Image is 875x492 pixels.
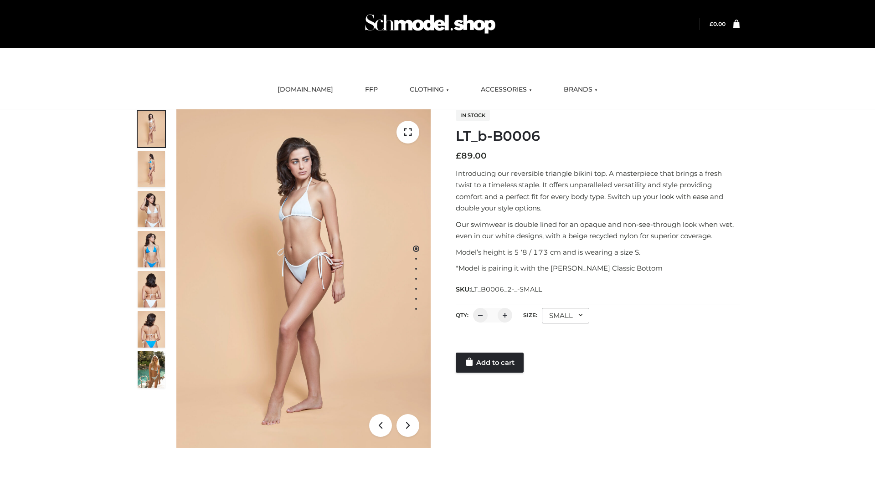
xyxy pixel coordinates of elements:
[138,311,165,348] img: ArielClassicBikiniTop_CloudNine_AzureSky_OW114ECO_8-scaled.jpg
[710,20,726,27] bdi: 0.00
[456,219,740,242] p: Our swimwear is double lined for an opaque and non-see-through look when wet, even in our white d...
[523,312,537,318] label: Size:
[403,80,456,100] a: CLOTHING
[456,151,461,161] span: £
[138,191,165,227] img: ArielClassicBikiniTop_CloudNine_AzureSky_OW114ECO_3-scaled.jpg
[474,80,539,100] a: ACCESSORIES
[710,20,713,27] span: £
[456,284,543,295] span: SKU:
[542,308,589,323] div: SMALL
[138,231,165,267] img: ArielClassicBikiniTop_CloudNine_AzureSky_OW114ECO_4-scaled.jpg
[456,246,740,258] p: Model’s height is 5 ‘8 / 173 cm and is wearing a size S.
[271,80,340,100] a: [DOMAIN_NAME]
[456,151,487,161] bdi: 89.00
[471,285,542,293] span: LT_B0006_2-_-SMALL
[176,109,431,448] img: ArielClassicBikiniTop_CloudNine_AzureSky_OW114ECO_1
[138,151,165,187] img: ArielClassicBikiniTop_CloudNine_AzureSky_OW114ECO_2-scaled.jpg
[456,312,468,318] label: QTY:
[138,111,165,147] img: ArielClassicBikiniTop_CloudNine_AzureSky_OW114ECO_1-scaled.jpg
[557,80,604,100] a: BRANDS
[358,80,385,100] a: FFP
[456,168,740,214] p: Introducing our reversible triangle bikini top. A masterpiece that brings a fresh twist to a time...
[456,262,740,274] p: *Model is pairing it with the [PERSON_NAME] Classic Bottom
[138,351,165,388] img: Arieltop_CloudNine_AzureSky2.jpg
[456,128,740,144] h1: LT_b-B0006
[456,353,524,373] a: Add to cart
[362,6,499,42] img: Schmodel Admin 964
[456,110,490,121] span: In stock
[138,271,165,307] img: ArielClassicBikiniTop_CloudNine_AzureSky_OW114ECO_7-scaled.jpg
[710,20,726,27] a: £0.00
